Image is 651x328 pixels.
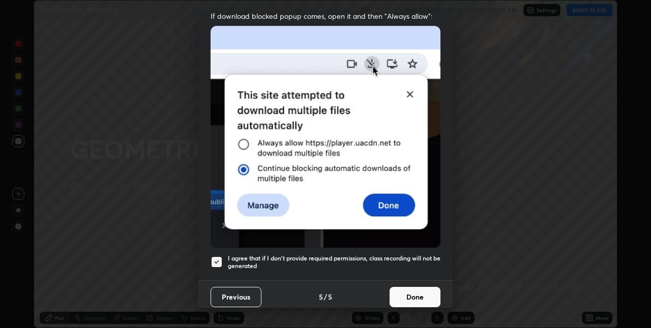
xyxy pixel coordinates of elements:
img: downloads-permission-blocked.gif [211,26,440,248]
span: If download blocked popup comes, open it and then "Always allow": [211,11,440,21]
h4: / [324,291,327,302]
button: Previous [211,287,261,307]
h5: I agree that if I don't provide required permissions, class recording will not be generated [228,254,440,270]
button: Done [390,287,440,307]
h4: 5 [319,291,323,302]
h4: 5 [328,291,332,302]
